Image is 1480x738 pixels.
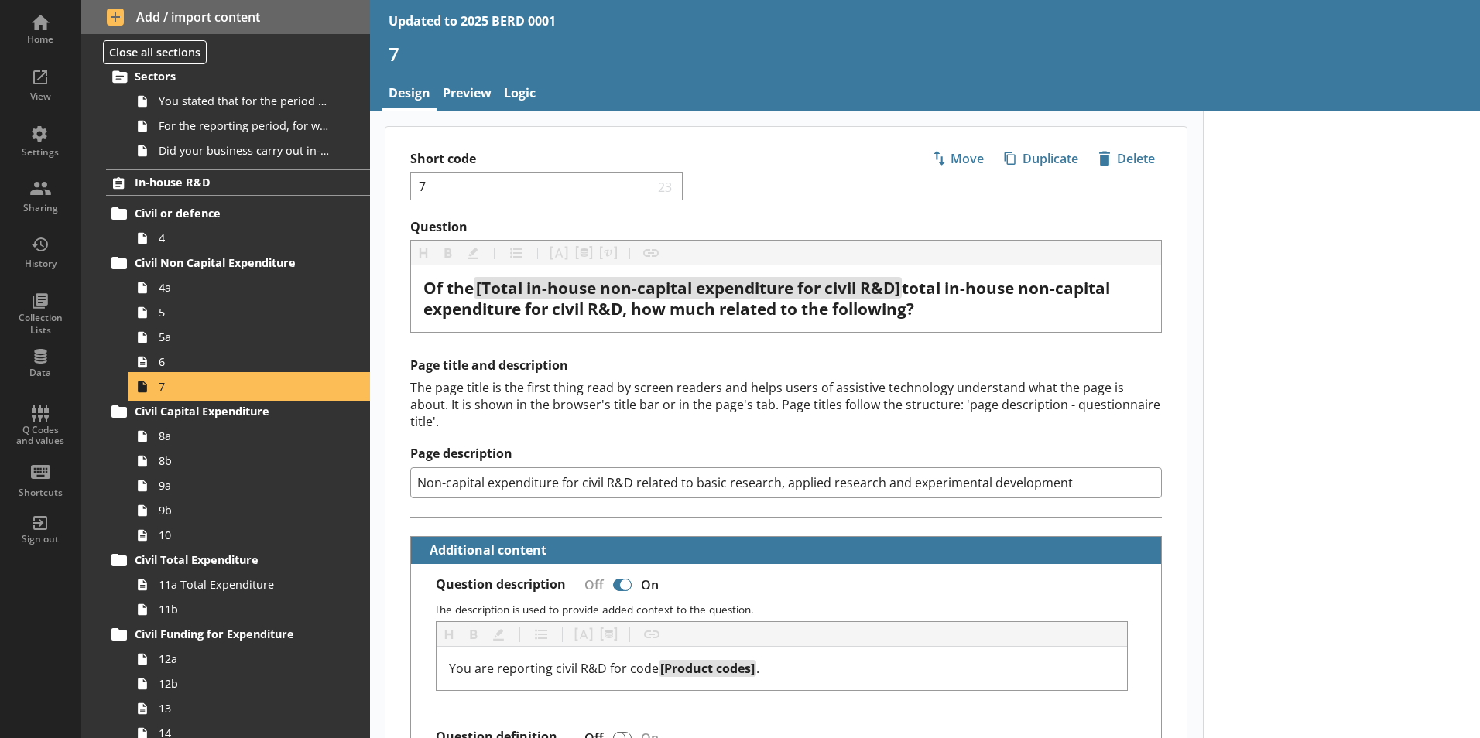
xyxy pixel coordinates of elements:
span: 9a [159,478,331,493]
span: Civil or defence [135,206,324,220]
a: You stated that for the period [From] to [To], [Ru Name] carried out in-house R&D. Is this correct? [130,89,370,114]
label: Short code [410,151,786,167]
span: Civil Capital Expenditure [135,404,324,419]
span: 23 [655,179,677,193]
a: 7 [130,374,370,399]
span: Civil Funding for Expenditure [135,627,324,641]
span: 12b [159,676,331,691]
a: 5a [130,325,370,350]
li: Civil Capital Expenditure8a8b9a9b10 [113,399,370,548]
div: Updated to 2025 BERD 0001 [389,12,556,29]
span: In-house R&D [135,175,324,190]
div: On [635,571,671,598]
a: Civil or defence [106,201,370,226]
span: Delete [1092,146,1161,171]
a: 8a [130,424,370,449]
span: total in-house non-capital expenditure for civil R&D, how much related to the following? [423,277,1114,319]
a: In-house R&D [106,169,370,196]
div: Data [13,367,67,379]
div: Home [13,33,67,46]
span: 7 [159,379,331,394]
span: Of the [423,277,474,299]
span: [Product codes] [660,660,755,677]
a: 4 [130,226,370,251]
span: Civil Total Expenditure [135,552,324,567]
a: 12a [130,647,370,671]
a: Civil Funding for Expenditure [106,622,370,647]
span: 8a [159,429,331,443]
a: 4a [130,275,370,300]
a: Civil Total Expenditure [106,548,370,572]
a: Logic [498,78,542,111]
span: 4 [159,231,331,245]
span: 6 [159,354,331,369]
a: 11a Total Expenditure [130,572,370,597]
span: Civil Non Capital Expenditure [135,255,324,270]
span: Duplicate [998,146,1084,171]
div: View [13,91,67,103]
div: Sign out [13,533,67,545]
a: 9b [130,498,370,523]
button: Move [925,145,991,172]
a: 8b [130,449,370,473]
span: You are reporting civil R&D for code [449,660,659,677]
li: Civil or defence4 [113,201,370,251]
span: 4a [159,280,331,295]
div: Off [572,571,610,598]
div: The page title is the first thing read by screen readers and helps users of assistive technology ... [410,379,1162,430]
a: 9a [130,473,370,498]
span: 11b [159,602,331,617]
span: 12a [159,651,331,666]
a: 11b [130,597,370,622]
a: Civil Capital Expenditure [106,399,370,424]
h1: 7 [389,42,1461,66]
a: 5 [130,300,370,325]
li: Civil Non Capital Expenditure4a55a67 [113,251,370,399]
a: Design [382,78,437,111]
a: 10 [130,523,370,548]
label: Question [410,219,1162,235]
div: Settings [13,146,67,159]
div: History [13,258,67,270]
span: You stated that for the period [From] to [To], [Ru Name] carried out in-house R&D. Is this correct? [159,94,331,108]
span: Move [926,146,990,171]
label: Question description [436,576,566,593]
a: Sectors [106,64,370,89]
a: For the reporting period, for which of the following product codes has your business carried out ... [130,114,370,138]
a: 12b [130,671,370,696]
span: 10 [159,528,331,542]
a: 6 [130,350,370,374]
button: Duplicate [997,145,1085,172]
span: Sectors [135,69,324,84]
div: Sharing [13,202,67,214]
span: For the reporting period, for which of the following product codes has your business carried out ... [159,118,331,133]
a: Civil Non Capital Expenditure [106,251,370,275]
span: 8b [159,453,331,468]
span: 5a [159,330,331,344]
span: 5 [159,305,331,319]
a: 13 [130,696,370,721]
span: . [756,660,759,677]
span: 13 [159,701,331,716]
li: SectorsYou stated that for the period [From] to [To], [Ru Name] carried out in-house R&D. Is this... [113,64,370,163]
div: Q Codes and values [13,425,67,447]
li: Civil Total Expenditure11a Total Expenditure11b [113,548,370,622]
button: Delete [1091,145,1162,172]
label: Page description [410,446,1162,462]
span: [Total in-house non-capital expenditure for civil R&D] [476,277,900,299]
a: Preview [437,78,498,111]
span: 9b [159,503,331,518]
span: Did your business carry out in-house R&D for any other product codes? [159,143,331,158]
span: Add / import content [107,9,344,26]
h2: Page title and description [410,357,1162,374]
li: In-house R&DSectorsYou stated that for the period [From] to [To], [Ru Name] carried out in-house ... [81,32,370,163]
div: Question [423,278,1149,319]
span: 11a Total Expenditure [159,577,331,592]
a: Did your business carry out in-house R&D for any other product codes? [130,138,370,163]
button: Close all sections [103,40,207,64]
div: Shortcuts [13,487,67,499]
p: The description is used to provide added context to the question. [434,602,1149,617]
div: Collection Lists [13,312,67,336]
button: Additional content [417,537,550,564]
